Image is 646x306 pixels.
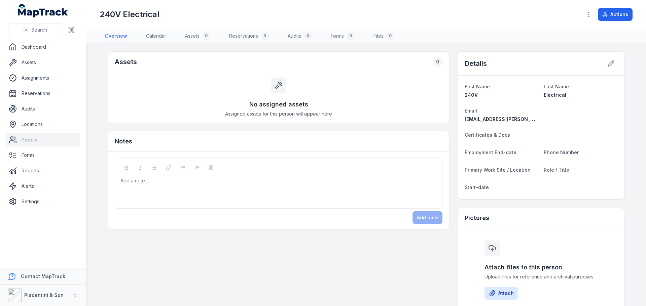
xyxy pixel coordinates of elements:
a: Forms [5,148,80,162]
a: Locations [5,118,80,131]
button: Search [8,24,62,36]
span: Primary Work Site / Location [465,167,531,173]
span: Role / Title [544,167,569,173]
a: Audits [5,102,80,116]
strong: Contact MapTrack [21,273,65,279]
div: 0 [433,57,442,67]
span: Electrical [544,92,566,98]
h1: 240V Electrical [100,9,159,20]
h3: Attach files to this person [485,263,598,272]
a: Reservations0 [224,29,274,43]
a: Audits0 [282,29,317,43]
span: [EMAIL_ADDRESS][PERSON_NAME][DOMAIN_NAME] [465,116,585,122]
h3: No assigned assets [249,100,308,109]
span: Employment End-date [465,149,516,155]
div: 0 [261,32,269,40]
a: Overview [100,29,133,43]
div: 0 [202,32,210,40]
span: Certificates & Docs [465,132,510,138]
h3: Pictures [465,213,489,223]
span: Assigned assets for this person will appear here [225,111,332,117]
span: First Name [465,84,490,89]
button: Attach [485,287,518,300]
strong: Piacentini & Son [24,292,64,298]
a: Assignments [5,71,80,85]
button: Actions [598,8,633,21]
a: Settings [5,195,80,208]
span: Last Name [544,84,569,89]
div: 0 [304,32,312,40]
a: Dashboard [5,40,80,54]
a: MapTrack [18,4,68,17]
h3: Notes [115,137,132,146]
span: Email [465,108,477,114]
span: Upload files for reference and archival purposes. [485,273,598,280]
a: Alerts [5,179,80,193]
span: Phone Number [544,149,579,155]
a: Calendar [141,29,172,43]
div: 0 [347,32,355,40]
span: Search [31,27,47,33]
a: Reservations [5,87,80,100]
div: 0 [386,32,394,40]
a: People [5,133,80,146]
h2: Details [465,59,487,68]
h2: Assets [115,57,137,67]
a: Files0 [368,29,400,43]
a: Reports [5,164,80,177]
span: Start-date [465,184,489,190]
a: Assets [5,56,80,69]
span: 240V [465,92,478,98]
a: Assets0 [180,29,216,43]
a: Forms0 [325,29,360,43]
